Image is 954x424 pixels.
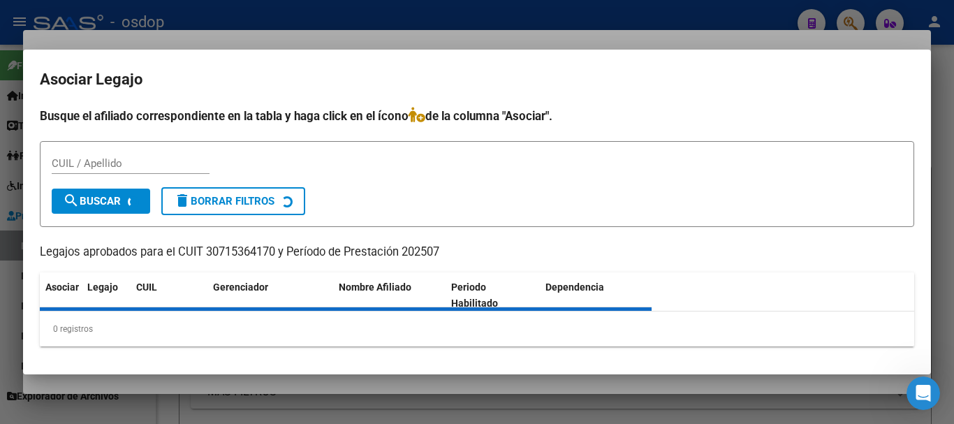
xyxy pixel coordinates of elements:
span: CUIL [136,282,157,293]
span: Borrar Filtros [174,195,274,207]
span: Gerenciador [213,282,268,293]
datatable-header-cell: CUIL [131,272,207,319]
p: Legajos aprobados para el CUIT 30715364170 y Período de Prestación 202507 [40,244,914,261]
mat-icon: delete [174,192,191,209]
span: Nombre Afiliado [339,282,411,293]
button: Borrar Filtros [161,187,305,215]
span: Periodo Habilitado [451,282,498,309]
span: Asociar [45,282,79,293]
iframe: Intercom live chat [907,377,940,410]
mat-icon: search [63,192,80,209]
h2: Asociar Legajo [40,66,914,93]
datatable-header-cell: Asociar [40,272,82,319]
datatable-header-cell: Gerenciador [207,272,333,319]
datatable-header-cell: Nombre Afiliado [333,272,446,319]
span: Legajo [87,282,118,293]
datatable-header-cell: Legajo [82,272,131,319]
h4: Busque el afiliado correspondiente en la tabla y haga click en el ícono de la columna "Asociar". [40,107,914,125]
datatable-header-cell: Periodo Habilitado [446,272,540,319]
span: Buscar [63,195,121,207]
span: Dependencia [545,282,604,293]
div: 0 registros [40,312,914,346]
datatable-header-cell: Dependencia [540,272,652,319]
button: Buscar [52,189,150,214]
